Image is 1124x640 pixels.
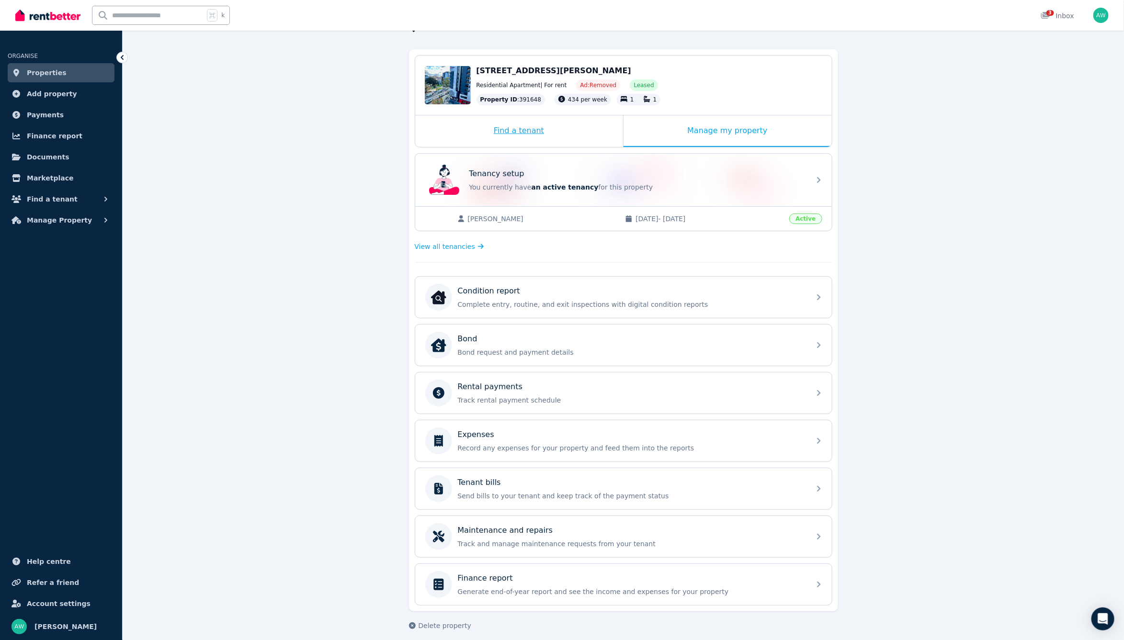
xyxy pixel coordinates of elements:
[415,325,832,366] a: BondBondBond request and payment details
[458,491,805,501] p: Send bills to your tenant and keep track of the payment status
[480,96,518,103] span: Property ID
[431,290,446,305] img: Condition report
[458,333,477,345] p: Bond
[477,66,631,75] span: [STREET_ADDRESS][PERSON_NAME]
[415,468,832,509] a: Tenant billsSend bills to your tenant and keep track of the payment status
[1046,10,1054,16] span: 3
[8,573,114,592] a: Refer a friend
[477,81,567,89] span: Residential Apartment | For rent
[634,81,654,89] span: Leased
[458,395,805,405] p: Track rental payment schedule
[27,172,73,184] span: Marketplace
[8,126,114,146] a: Finance report
[415,115,623,147] div: Find a tenant
[8,63,114,82] a: Properties
[789,213,822,224] span: Active
[469,182,805,192] p: You currently have for this property
[1041,11,1074,21] div: Inbox
[34,621,97,632] span: [PERSON_NAME]
[458,348,805,357] p: Bond request and payment details
[419,621,471,630] span: Delete property
[624,115,832,147] div: Manage my property
[8,211,114,230] button: Manage Property
[458,429,494,440] p: Expenses
[636,214,783,224] span: [DATE] - [DATE]
[415,516,832,557] a: Maintenance and repairsTrack and manage maintenance requests from your tenant
[27,151,69,163] span: Documents
[1091,607,1114,630] div: Open Intercom Messenger
[8,168,114,188] a: Marketplace
[8,105,114,124] a: Payments
[477,94,545,105] div: : 391648
[568,96,607,103] span: 434 per week
[415,154,832,206] a: Tenancy setupTenancy setupYou currently havean active tenancyfor this property
[27,193,78,205] span: Find a tenant
[27,130,82,142] span: Finance report
[458,539,805,549] p: Track and manage maintenance requests from your tenant
[458,443,805,453] p: Record any expenses for your property and feed them into the reports
[653,96,657,103] span: 1
[8,594,114,613] a: Account settings
[27,214,92,226] span: Manage Property
[469,168,524,180] p: Tenancy setup
[409,621,471,630] button: Delete property
[8,190,114,209] button: Find a tenant
[415,372,832,414] a: Rental paymentsTrack rental payment schedule
[8,84,114,103] a: Add property
[11,619,27,634] img: Andrew Wong
[468,214,616,224] span: [PERSON_NAME]
[415,242,484,251] a: View all tenancies
[27,88,77,100] span: Add property
[221,11,225,19] span: k
[27,556,71,567] span: Help centre
[458,381,523,393] p: Rental payments
[458,587,805,596] p: Generate end-of-year report and see the income and expenses for your property
[27,109,64,121] span: Payments
[415,242,475,251] span: View all tenancies
[630,96,634,103] span: 1
[415,277,832,318] a: Condition reportCondition reportComplete entry, routine, and exit inspections with digital condit...
[27,598,91,609] span: Account settings
[415,420,832,461] a: ExpensesRecord any expenses for your property and feed them into the reports
[15,8,80,22] img: RentBetter
[8,147,114,167] a: Documents
[431,337,446,353] img: Bond
[8,53,38,59] span: ORGANISE
[458,573,513,584] p: Finance report
[532,183,599,191] span: an active tenancy
[458,285,520,297] p: Condition report
[429,165,460,195] img: Tenancy setup
[27,577,79,588] span: Refer a friend
[458,525,553,536] p: Maintenance and repairs
[458,477,501,488] p: Tenant bills
[458,300,805,309] p: Complete entry, routine, and exit inspections with digital condition reports
[1093,8,1109,23] img: Andrew Wong
[415,564,832,605] a: Finance reportGenerate end-of-year report and see the income and expenses for your property
[8,552,114,571] a: Help centre
[580,81,616,89] span: Ad: Removed
[27,67,67,79] span: Properties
